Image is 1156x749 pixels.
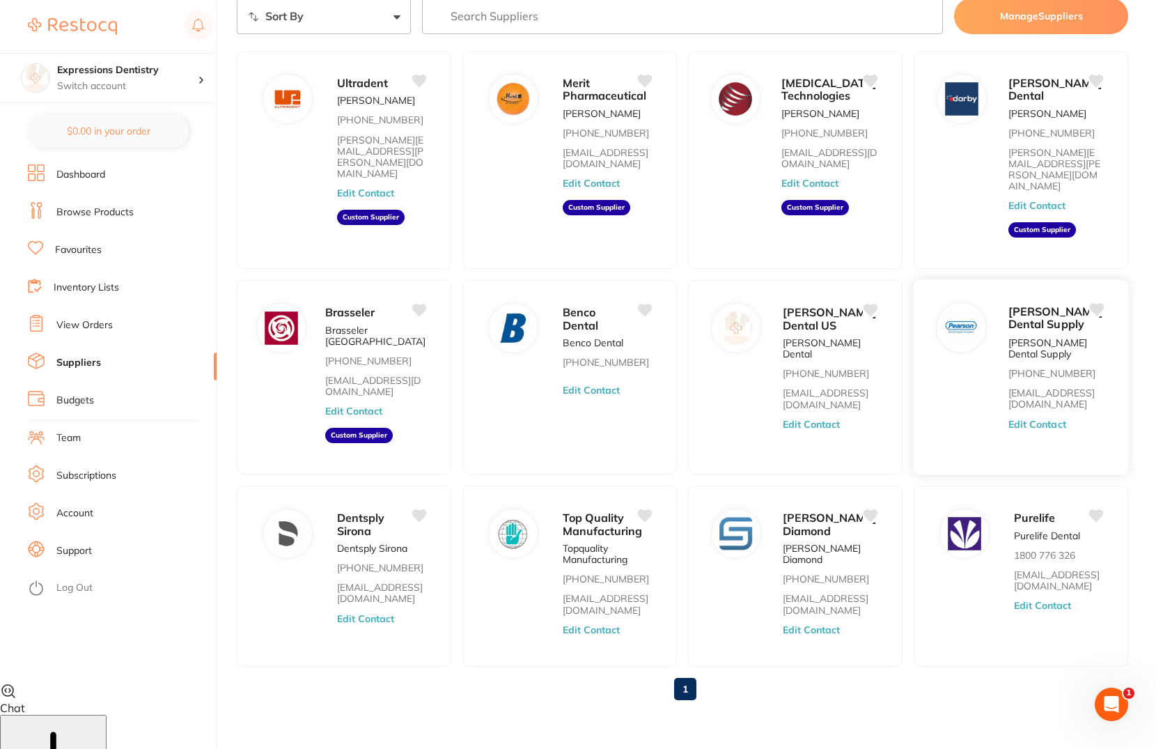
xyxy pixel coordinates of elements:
[1008,128,1095,139] p: [PHONE_NUMBER]
[674,675,696,703] a: 1
[1123,688,1134,699] span: 1
[56,318,113,332] a: View Orders
[948,518,981,551] img: Purelife
[781,178,838,189] button: Edit Contact
[57,63,198,77] h4: Expressions Dentistry
[56,168,105,182] a: Dashboard
[563,624,620,635] button: Edit Contact
[1008,147,1102,192] a: [PERSON_NAME][EMAIL_ADDRESS][PERSON_NAME][DOMAIN_NAME]
[563,128,649,139] p: [PHONE_NUMBER]
[22,64,49,92] img: Expressions Dentistry
[56,469,116,483] a: Subscriptions
[783,368,869,379] p: [PHONE_NUMBER]
[719,82,752,116] img: Dental Implant Technologies
[781,128,868,139] p: [PHONE_NUMBER]
[719,312,753,346] img: Henry Schein Dental US
[337,562,423,573] p: [PHONE_NUMBER]
[783,387,877,410] a: [EMAIL_ADDRESS][DOMAIN_NAME]
[781,200,849,215] aside: Custom Supplier
[563,76,646,102] span: Merit Pharmaceutical
[719,518,753,551] img: Strauss Diamond
[57,79,198,93] p: Switch account
[783,624,840,635] button: Edit Contact
[271,82,304,116] img: Ultradent
[337,613,394,624] button: Edit Contact
[783,593,877,615] a: [EMAIL_ADDRESS][DOMAIN_NAME]
[1014,569,1102,592] a: [EMAIL_ADDRESS][DOMAIN_NAME]
[28,578,212,600] button: Log Out
[265,312,298,346] img: Brasseler
[783,543,877,565] p: [PERSON_NAME] Diamond
[945,82,978,116] img: Darby Dental
[1014,530,1080,541] p: Purelife Dental
[56,507,93,520] a: Account
[497,312,530,346] img: Benco Dental
[325,305,375,319] span: Brasseler
[337,543,407,554] p: Dentsply Sirona
[1008,419,1066,430] button: Edit Contact
[1008,108,1086,119] p: [PERSON_NAME]
[563,147,651,169] a: [EMAIL_ADDRESS][DOMAIN_NAME]
[563,337,623,348] p: Benco Dental
[1008,388,1103,411] a: [EMAIL_ADDRESS][DOMAIN_NAME]
[783,573,869,585] p: [PHONE_NUMBER]
[781,147,877,169] a: [EMAIL_ADDRESS][DOMAIN_NAME]
[563,178,620,189] button: Edit Contact
[325,428,393,443] aside: Custom Supplier
[1008,304,1103,332] span: [PERSON_NAME] Dental Supply
[56,394,94,408] a: Budgets
[563,108,641,119] p: [PERSON_NAME]
[271,518,304,551] img: Dentsply Sirona
[563,200,630,215] aside: Custom Supplier
[783,511,877,537] span: [PERSON_NAME] Diamond
[563,357,649,368] p: [PHONE_NUMBER]
[563,385,620,396] button: Edit Contact
[1014,511,1055,525] span: Purelife
[783,419,840,430] button: Edit Contact
[325,375,425,397] a: [EMAIL_ADDRESS][DOMAIN_NAME]
[1008,76,1102,102] span: [PERSON_NAME] Dental
[1095,688,1128,721] iframe: Intercom live chat
[28,10,117,43] a: Restocq Logo
[1008,222,1076,238] aside: Custom Supplier
[337,582,425,604] a: [EMAIL_ADDRESS][DOMAIN_NAME]
[337,95,415,106] p: [PERSON_NAME]
[337,76,388,90] span: Ultradent
[563,573,649,585] p: [PHONE_NUMBER]
[325,325,425,347] p: Brasseler [GEOGRAPHIC_DATA]
[497,518,530,551] img: Top Quality Manufacturing
[56,206,134,219] a: Browse Products
[55,243,102,257] a: Favourites
[781,108,859,119] p: [PERSON_NAME]
[563,543,651,565] p: Topquality Manufacturing
[56,431,81,445] a: Team
[56,581,93,595] a: Log Out
[1014,550,1075,561] p: 1800 776 326
[337,114,423,125] p: [PHONE_NUMBER]
[54,281,119,295] a: Inventory Lists
[56,544,92,558] a: Support
[497,82,530,116] img: Merit Pharmaceutical
[783,305,877,332] span: [PERSON_NAME] Dental US
[1008,368,1095,379] p: [PHONE_NUMBER]
[325,355,412,366] p: [PHONE_NUMBER]
[28,18,117,35] img: Restocq Logo
[56,356,101,370] a: Suppliers
[944,311,978,345] img: Pearson Dental Supply
[337,187,394,199] button: Edit Contact
[783,337,877,360] p: [PERSON_NAME] Dental
[563,511,642,537] span: Top Quality Manufacturing
[563,305,598,332] span: Benco Dental
[337,511,384,537] span: Dentsply Sirona
[1014,600,1071,611] button: Edit Contact
[1008,337,1103,360] p: [PERSON_NAME] Dental Supply
[337,134,425,179] a: [PERSON_NAME][EMAIL_ADDRESS][PERSON_NAME][DOMAIN_NAME]
[325,406,382,417] button: Edit Contact
[28,114,189,148] button: $0.00 in your order
[337,210,405,225] aside: Custom Supplier
[563,593,651,615] a: [EMAIL_ADDRESS][DOMAIN_NAME]
[781,76,877,102] span: [MEDICAL_DATA] Technologies
[1008,200,1065,211] button: Edit Contact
